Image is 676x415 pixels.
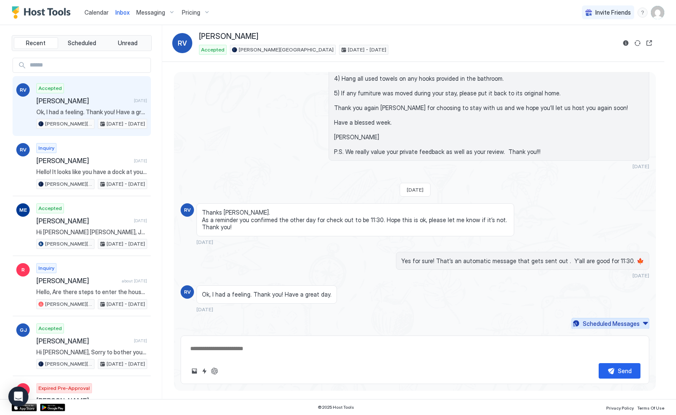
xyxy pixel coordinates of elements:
button: Reservation information [621,38,631,48]
span: [PERSON_NAME] [36,277,118,285]
button: Send [599,363,640,379]
span: Ok, I had a feeling. Thank you! Have a great day. [202,291,332,298]
span: Recent [26,39,46,47]
button: ChatGPT Auto Reply [209,366,219,376]
button: Scheduled Messages [571,318,649,329]
a: Terms Of Use [637,403,664,412]
span: [DATE] [633,163,649,169]
span: RV [184,206,191,214]
span: K [21,386,25,394]
button: Quick reply [199,366,209,376]
span: ME [19,206,27,214]
span: about [DATE] [122,278,147,284]
span: RV [184,288,191,296]
span: [DATE] [196,306,213,313]
span: [DATE] [196,239,213,245]
span: Scheduled [68,39,96,47]
a: Privacy Policy [606,403,634,412]
button: Unread [105,37,150,49]
span: [PERSON_NAME][GEOGRAPHIC_DATA] [45,300,92,308]
span: Hi [PERSON_NAME], Sorry to bother you but if you have a second, could you write us a review? Revi... [36,348,147,356]
span: [DATE] [134,218,147,223]
span: [DATE] - [DATE] [348,46,386,54]
span: [DATE] [134,158,147,164]
span: [PERSON_NAME] [36,156,130,165]
span: Inbox [115,9,130,16]
span: RV [178,38,187,48]
span: Yes for sure! That’s an automatic message that gets sent out . Y’all are good for 11:30. 🍁 [401,257,644,265]
span: Accepted [38,85,62,92]
span: Invite Friends [595,9,631,16]
span: Messaging [136,9,165,16]
span: [DATE] [407,187,423,193]
span: [DATE] [134,338,147,343]
button: Scheduled [60,37,104,49]
span: Inquiry [38,264,54,272]
div: menu [638,8,648,18]
span: Hello, Are there steps to enter the house and are any of the bedrooms on the first/main floor? We... [36,288,147,296]
a: Calendar [84,8,109,17]
span: Thanks [PERSON_NAME]. As a reminder you confirmed the other day for check out to be 11:30. Hope t... [202,209,509,231]
span: [PERSON_NAME][GEOGRAPHIC_DATA] [239,46,334,54]
input: Input Field [26,58,151,72]
a: Inbox [115,8,130,17]
span: [PERSON_NAME][GEOGRAPHIC_DATA] [45,240,92,248]
span: Inquiry [38,144,54,152]
span: Pricing [182,9,200,16]
div: Open Intercom Messenger [8,387,28,407]
a: App Store [12,404,37,411]
a: Google Play Store [40,404,65,411]
span: [DATE] [633,272,649,279]
span: [DATE] [134,398,147,404]
span: Unread [118,39,138,47]
div: tab-group [12,35,152,51]
span: Accepted [38,325,62,332]
span: RV [20,86,26,94]
span: [PERSON_NAME][GEOGRAPHIC_DATA] [45,180,92,188]
span: Expired Pre-Approval [38,384,90,392]
button: Recent [14,37,58,49]
button: Sync reservation [633,38,643,48]
div: User profile [651,6,664,19]
span: [DATE] [134,98,147,103]
span: Accepted [201,46,224,54]
span: [DATE] - [DATE] [107,300,145,308]
button: Upload image [189,366,199,376]
div: Send [618,366,632,375]
span: © 2025 Host Tools [318,405,354,410]
span: Calendar [84,9,109,16]
span: [PERSON_NAME][GEOGRAPHIC_DATA] [45,360,92,368]
span: [PERSON_NAME] [36,217,130,225]
span: [DATE] - [DATE] [107,180,145,188]
span: [PERSON_NAME] [36,397,130,405]
span: Terms Of Use [637,405,664,410]
span: R [21,266,25,274]
span: GJ [20,326,27,334]
span: Hi [PERSON_NAME] [PERSON_NAME], Just a reminder that your check-out is [DATE] at 10AM. We hope yo... [36,228,147,236]
span: Accepted [38,205,62,212]
a: Host Tools Logo [12,6,74,19]
span: [DATE] - [DATE] [107,360,145,368]
button: Open reservation [644,38,654,48]
span: [DATE] - [DATE] [107,240,145,248]
span: Hello! It looks like you have a dock at your home. Is there the ability to rent jet skis, canoes,... [36,168,147,176]
span: [DATE] - [DATE] [107,120,145,128]
span: [PERSON_NAME] [36,337,130,345]
div: Scheduled Messages [583,319,640,328]
span: [PERSON_NAME] [199,32,258,41]
span: Privacy Policy [606,405,634,410]
span: RV [20,146,26,154]
span: Ok, I had a feeling. Thank you! Have a great day. [36,108,147,116]
span: [PERSON_NAME] [36,97,130,105]
span: [PERSON_NAME][GEOGRAPHIC_DATA] [45,120,92,128]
